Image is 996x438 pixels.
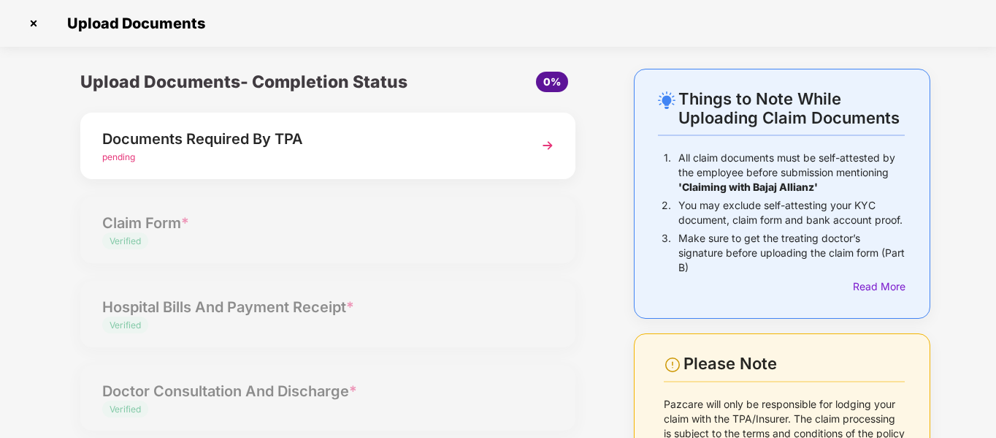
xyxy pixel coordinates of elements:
[662,198,671,227] p: 2.
[678,198,905,227] p: You may exclude self-attesting your KYC document, claim form and bank account proof.
[80,69,410,95] div: Upload Documents- Completion Status
[22,12,45,35] img: svg+xml;base64,PHN2ZyBpZD0iQ3Jvc3MtMzJ4MzIiIHhtbG5zPSJodHRwOi8vd3d3LnczLm9yZy8yMDAwL3N2ZyIgd2lkdG...
[678,231,905,275] p: Make sure to get the treating doctor’s signature before uploading the claim form (Part B)
[664,356,681,374] img: svg+xml;base64,PHN2ZyBpZD0iV2FybmluZ18tXzI0eDI0IiBkYXRhLW5hbWU9Ildhcm5pbmcgLSAyNHgyNCIgeG1sbnM9Im...
[662,231,671,275] p: 3.
[535,132,561,159] img: svg+xml;base64,PHN2ZyBpZD0iTmV4dCIgeG1sbnM9Imh0dHA6Ly93d3cudzMub3JnLzIwMDAvc3ZnIiB3aWR0aD0iMzYiIG...
[678,151,905,195] p: All claim documents must be self-attested by the employee before submission mentioning
[683,354,905,374] div: Please Note
[664,151,671,195] p: 1.
[53,15,212,32] span: Upload Documents
[543,75,561,88] span: 0%
[853,279,905,295] div: Read More
[102,151,135,162] span: pending
[102,127,516,151] div: Documents Required By TPA
[678,181,818,193] b: 'Claiming with Bajaj Allianz'
[678,89,905,127] div: Things to Note While Uploading Claim Documents
[658,91,675,109] img: svg+xml;base64,PHN2ZyB4bWxucz0iaHR0cDovL3d3dy53My5vcmcvMjAwMC9zdmciIHdpZHRoPSIyNC4wOTMiIGhlaWdodD...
